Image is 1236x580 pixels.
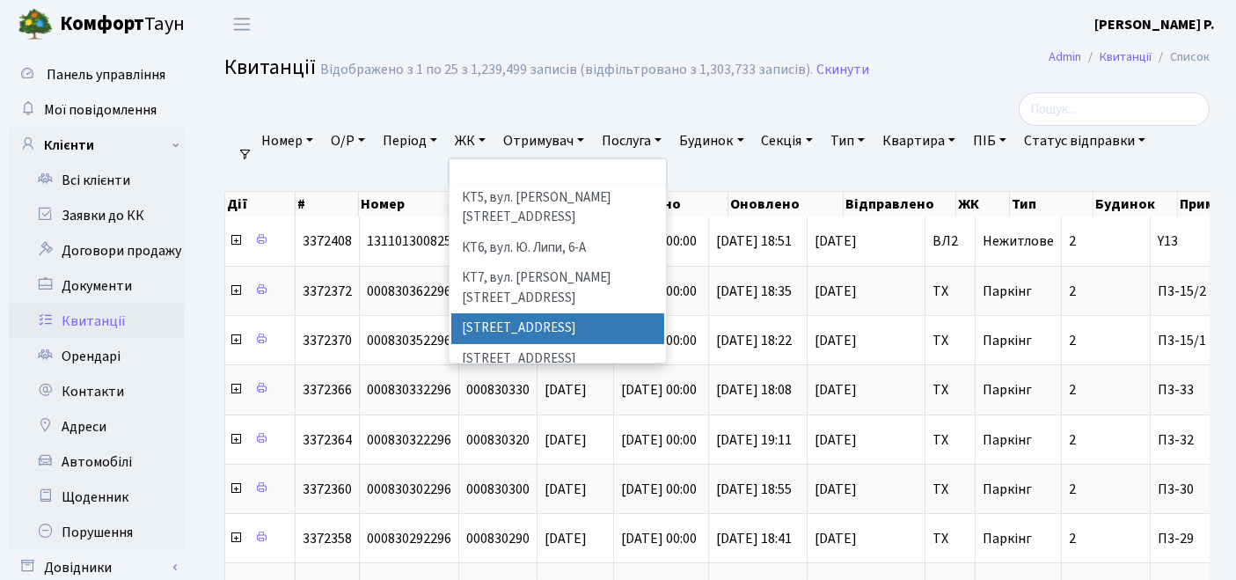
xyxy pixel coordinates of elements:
[716,480,792,499] span: [DATE] 18:55
[9,268,185,304] a: Документи
[9,92,185,128] a: Мої повідомлення
[303,331,352,350] span: 3372370
[815,433,918,447] span: [DATE]
[1069,380,1076,400] span: 2
[545,480,587,499] span: [DATE]
[9,57,185,92] a: Панель управління
[60,10,185,40] span: Таун
[1100,48,1152,66] a: Квитанції
[621,430,697,450] span: [DATE] 00:00
[595,126,669,156] a: Послуга
[44,100,157,120] span: Мої повідомлення
[451,183,665,233] li: КТ5, вул. [PERSON_NAME][STREET_ADDRESS]
[451,313,665,344] li: [STREET_ADDRESS]
[716,331,792,350] span: [DATE] 18:22
[9,233,185,268] a: Договори продажу
[466,529,530,548] span: 000830290
[9,444,185,480] a: Автомобілі
[496,126,591,156] a: Отримувач
[9,374,185,409] a: Контакти
[1010,192,1093,217] th: Тип
[9,480,185,515] a: Щоденник
[983,331,1032,350] span: Паркінг
[716,282,792,301] span: [DATE] 18:35
[716,529,792,548] span: [DATE] 18:41
[932,433,968,447] span: ТХ
[815,284,918,298] span: [DATE]
[1069,331,1076,350] span: 2
[932,284,968,298] span: ТХ
[1093,192,1178,217] th: Будинок
[1017,126,1152,156] a: Статус відправки
[983,430,1032,450] span: Паркінг
[18,7,53,42] img: logo.png
[359,192,457,217] th: Номер
[613,192,728,217] th: Створено
[367,480,451,499] span: 000830302296
[716,231,792,251] span: [DATE] 18:51
[932,482,968,496] span: ТХ
[1094,14,1215,35] a: [PERSON_NAME] Р.
[303,282,352,301] span: 3372372
[303,529,352,548] span: 3372358
[621,380,697,400] span: [DATE] 00:00
[966,126,1013,156] a: ПІБ
[545,529,587,548] span: [DATE]
[983,282,1032,301] span: Паркінг
[9,198,185,233] a: Заявки до КК
[303,231,352,251] span: 3372408
[451,263,665,313] li: КТ7, вул. [PERSON_NAME][STREET_ADDRESS]
[466,380,530,400] span: 000830330
[815,482,918,496] span: [DATE]
[716,430,792,450] span: [DATE] 19:11
[1069,231,1076,251] span: 2
[816,62,869,78] a: Скинути
[728,192,844,217] th: Оновлено
[932,532,968,546] span: ТХ
[1069,529,1076,548] span: 2
[367,529,451,548] span: 000830292296
[983,480,1032,499] span: Паркінг
[367,331,451,350] span: 000830352296
[296,192,359,217] th: #
[376,126,444,156] a: Період
[932,383,968,397] span: ТХ
[1022,39,1236,76] nav: breadcrumb
[324,126,372,156] a: О/Р
[716,380,792,400] span: [DATE] 18:08
[451,344,665,375] li: [STREET_ADDRESS]
[60,10,144,38] b: Комфорт
[823,126,872,156] a: Тип
[303,430,352,450] span: 3372364
[466,480,530,499] span: 000830300
[9,304,185,339] a: Квитанції
[621,480,697,499] span: [DATE] 00:00
[224,52,316,83] span: Квитанції
[9,339,185,374] a: Орендарі
[672,126,750,156] a: Будинок
[9,128,185,163] a: Клієнти
[303,380,352,400] span: 3372366
[815,334,918,348] span: [DATE]
[545,380,587,400] span: [DATE]
[875,126,962,156] a: Квартира
[367,231,451,251] span: 131101300825
[983,380,1032,400] span: Паркінг
[466,430,530,450] span: 000830320
[815,234,918,248] span: [DATE]
[320,62,813,78] div: Відображено з 1 по 25 з 1,239,499 записів (відфільтровано з 1,303,733 записів).
[254,126,320,156] a: Номер
[367,380,451,400] span: 000830332296
[1049,48,1081,66] a: Admin
[755,126,820,156] a: Секція
[9,163,185,198] a: Всі клієнти
[451,233,665,264] li: КТ6, вул. Ю. Липи, 6-А
[621,529,697,548] span: [DATE] 00:00
[1069,282,1076,301] span: 2
[983,231,1054,251] span: Нежитлове
[932,334,968,348] span: ТХ
[367,282,451,301] span: 000830362296
[815,532,918,546] span: [DATE]
[844,192,955,217] th: Відправлено
[47,65,165,84] span: Панель управління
